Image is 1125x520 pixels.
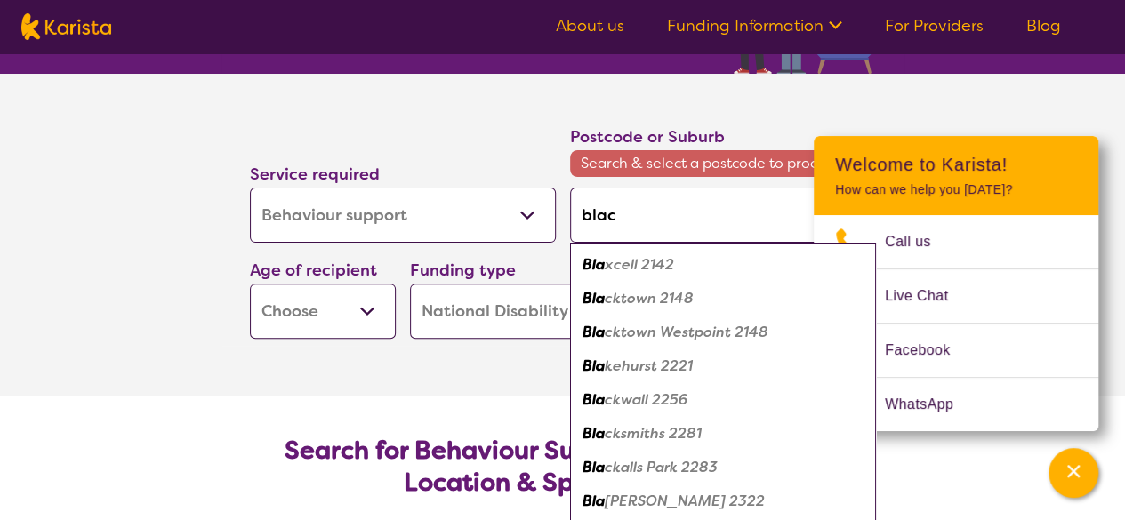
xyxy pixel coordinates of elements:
[605,323,768,341] em: cktown Westpoint 2148
[885,391,975,418] span: WhatsApp
[250,164,380,185] label: Service required
[579,248,867,282] div: Blaxcell 2142
[583,424,605,443] em: Bla
[605,424,702,443] em: cksmiths 2281
[835,154,1077,175] h2: Welcome to Karista!
[579,316,867,349] div: Blacktown Westpoint 2148
[583,356,605,375] em: Bla
[835,182,1077,197] p: How can we help you [DATE]?
[583,255,605,274] em: Bla
[579,282,867,316] div: Blacktown 2148
[1049,448,1098,498] button: Channel Menu
[579,484,867,518] div: Black Hill 2322
[583,458,605,476] em: Bla
[885,228,952,255] span: Call us
[885,15,984,36] a: For Providers
[583,289,605,308] em: Bla
[605,255,674,274] em: xcell 2142
[264,435,862,499] h2: Search for Behaviour Support Practitioners by Location & Specific Needs
[667,15,842,36] a: Funding Information
[605,458,718,476] em: ckalls Park 2283
[605,356,693,375] em: kehurst 2221
[579,451,867,484] div: Blackalls Park 2283
[605,289,694,308] em: cktown 2148
[814,215,1098,431] ul: Choose channel
[583,323,605,341] em: Bla
[579,383,867,417] div: Blackwall 2256
[605,390,687,409] em: ckwall 2256
[570,188,876,243] input: Type
[885,283,969,309] span: Live Chat
[410,260,516,281] label: Funding type
[885,337,971,364] span: Facebook
[21,13,111,40] img: Karista logo
[814,378,1098,431] a: Web link opens in a new tab.
[579,349,867,383] div: Blakehurst 2221
[605,492,765,510] em: [PERSON_NAME] 2322
[579,417,867,451] div: Blacksmiths 2281
[556,15,624,36] a: About us
[1026,15,1061,36] a: Blog
[570,150,876,177] span: Search & select a postcode to proceed
[250,260,377,281] label: Age of recipient
[570,126,725,148] label: Postcode or Suburb
[583,492,605,510] em: Bla
[583,390,605,409] em: Bla
[814,136,1098,431] div: Channel Menu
